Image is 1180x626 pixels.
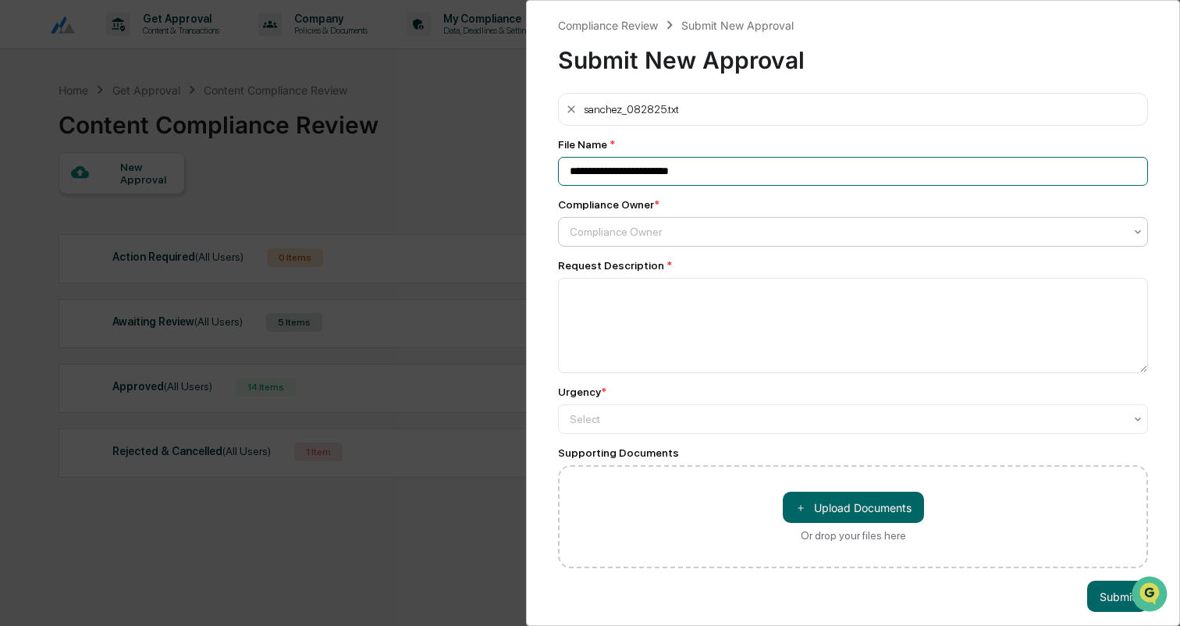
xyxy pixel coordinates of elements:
[558,386,606,398] div: Urgency
[16,119,44,148] img: 1746055101610-c473b297-6a78-478c-a979-82029cc54cd1
[558,259,1148,272] div: Request Description
[558,138,1148,151] div: File Name
[16,228,28,240] div: 🔎
[31,226,98,242] span: Data Lookup
[129,197,194,212] span: Attestations
[795,500,806,515] span: ＋
[16,198,28,211] div: 🖐️
[1130,574,1172,617] iframe: Open customer support
[107,190,200,219] a: 🗄️Attestations
[110,264,189,276] a: Powered byPylon
[113,198,126,211] div: 🗄️
[155,265,189,276] span: Pylon
[16,33,284,58] p: How can we help?
[783,492,924,523] button: Or drop your files here
[1087,581,1148,612] button: Submit
[9,190,107,219] a: 🖐️Preclearance
[31,197,101,212] span: Preclearance
[9,220,105,248] a: 🔎Data Lookup
[558,446,1148,459] div: Supporting Documents
[558,198,659,211] div: Compliance Owner
[681,19,794,32] div: Submit New Approval
[558,34,1148,74] div: Submit New Approval
[801,529,906,542] div: Or drop your files here
[53,119,256,135] div: Start new chat
[265,124,284,143] button: Start new chat
[584,103,679,116] div: sanchez_082825.txt
[53,135,197,148] div: We're available if you need us!
[558,19,658,32] div: Compliance Review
